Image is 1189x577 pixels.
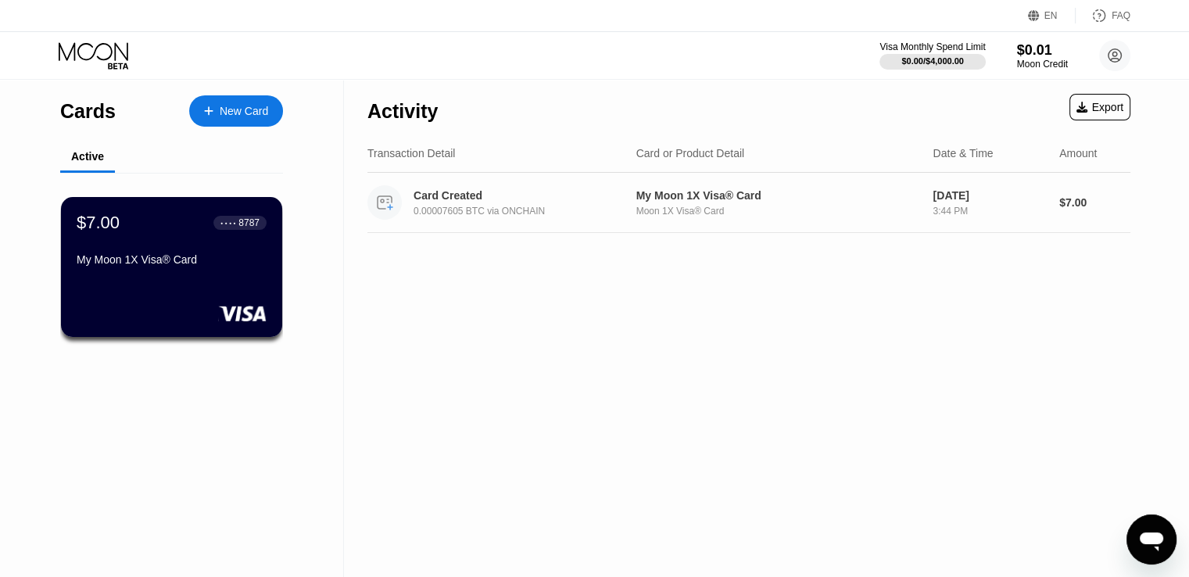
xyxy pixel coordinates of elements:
div: $0.00 / $4,000.00 [901,56,964,66]
div: $0.01 [1017,42,1068,59]
div: Visa Monthly Spend Limit$0.00/$4,000.00 [879,41,985,70]
div: EN [1028,8,1076,23]
div: EN [1044,10,1058,21]
div: 8787 [238,217,260,228]
div: Moon Credit [1017,59,1068,70]
div: My Moon 1X Visa® Card [77,253,267,266]
div: Transaction Detail [367,147,455,159]
iframe: Button to launch messaging window [1126,514,1176,564]
div: Export [1076,101,1123,113]
div: New Card [189,95,283,127]
div: $7.00 [77,213,120,233]
div: 0.00007605 BTC via ONCHAIN [414,206,644,217]
div: New Card [220,105,268,118]
div: ● ● ● ● [220,220,236,225]
div: Active [71,150,104,163]
div: $7.00 [1059,196,1130,209]
div: Amount [1059,147,1097,159]
div: $7.00● ● ● ●8787My Moon 1X Visa® Card [61,197,282,337]
div: Visa Monthly Spend Limit [879,41,985,52]
div: FAQ [1076,8,1130,23]
div: Date & Time [933,147,993,159]
div: Card or Product Detail [636,147,745,159]
div: Activity [367,100,438,123]
div: FAQ [1112,10,1130,21]
div: 3:44 PM [933,206,1047,217]
div: [DATE] [933,189,1047,202]
div: Cards [60,100,116,123]
div: My Moon 1X Visa® Card [636,189,921,202]
div: $0.01Moon Credit [1017,42,1068,70]
div: Moon 1X Visa® Card [636,206,921,217]
div: Card Created0.00007605 BTC via ONCHAINMy Moon 1X Visa® CardMoon 1X Visa® Card[DATE]3:44 PM$7.00 [367,173,1130,233]
div: Card Created [414,189,628,202]
div: Export [1069,94,1130,120]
